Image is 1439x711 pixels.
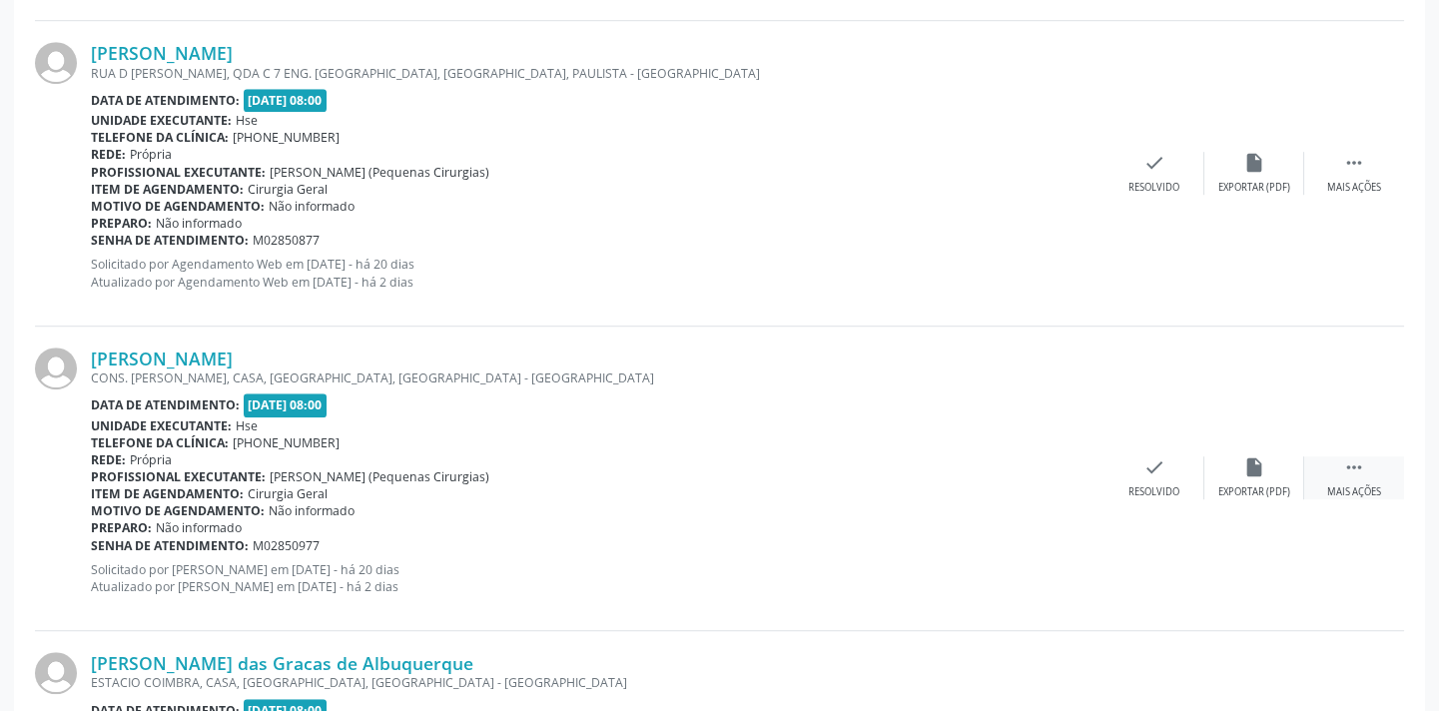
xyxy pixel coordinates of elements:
[1327,485,1381,499] div: Mais ações
[1143,456,1165,478] i: check
[1143,152,1165,174] i: check
[91,146,126,163] b: Rede:
[253,537,320,554] span: M02850977
[91,348,233,369] a: [PERSON_NAME]
[1327,181,1381,195] div: Mais ações
[91,65,1104,82] div: RUA D [PERSON_NAME], QDA C 7 ENG. [GEOGRAPHIC_DATA], [GEOGRAPHIC_DATA], PAULISTA - [GEOGRAPHIC_DATA]
[91,164,266,181] b: Profissional executante:
[91,468,266,485] b: Profissional executante:
[270,164,489,181] span: [PERSON_NAME] (Pequenas Cirurgias)
[91,181,244,198] b: Item de agendamento:
[130,451,172,468] span: Própria
[91,502,265,519] b: Motivo de agendamento:
[91,537,249,554] b: Senha de atendimento:
[1128,485,1179,499] div: Resolvido
[156,215,242,232] span: Não informado
[236,417,258,434] span: Hse
[1343,456,1365,478] i: 
[35,348,77,389] img: img
[91,198,265,215] b: Motivo de agendamento:
[270,468,489,485] span: [PERSON_NAME] (Pequenas Cirurgias)
[269,502,355,519] span: Não informado
[91,674,1104,691] div: ESTACIO COIMBRA, CASA, [GEOGRAPHIC_DATA], [GEOGRAPHIC_DATA] - [GEOGRAPHIC_DATA]
[91,451,126,468] b: Rede:
[91,485,244,502] b: Item de agendamento:
[130,146,172,163] span: Própria
[91,434,229,451] b: Telefone da clínica:
[1218,181,1290,195] div: Exportar (PDF)
[91,42,233,64] a: [PERSON_NAME]
[1243,152,1265,174] i: insert_drive_file
[91,215,152,232] b: Preparo:
[35,42,77,84] img: img
[91,561,1104,595] p: Solicitado por [PERSON_NAME] em [DATE] - há 20 dias Atualizado por [PERSON_NAME] em [DATE] - há 2...
[1128,181,1179,195] div: Resolvido
[91,369,1104,386] div: CONS. [PERSON_NAME], CASA, [GEOGRAPHIC_DATA], [GEOGRAPHIC_DATA] - [GEOGRAPHIC_DATA]
[253,232,320,249] span: M02850877
[91,112,232,129] b: Unidade executante:
[248,485,328,502] span: Cirurgia Geral
[244,393,328,416] span: [DATE] 08:00
[91,256,1104,290] p: Solicitado por Agendamento Web em [DATE] - há 20 dias Atualizado por Agendamento Web em [DATE] - ...
[236,112,258,129] span: Hse
[91,129,229,146] b: Telefone da clínica:
[156,519,242,536] span: Não informado
[91,519,152,536] b: Preparo:
[269,198,355,215] span: Não informado
[244,89,328,112] span: [DATE] 08:00
[35,652,77,694] img: img
[1243,456,1265,478] i: insert_drive_file
[1343,152,1365,174] i: 
[233,129,340,146] span: [PHONE_NUMBER]
[91,417,232,434] b: Unidade executante:
[1218,485,1290,499] div: Exportar (PDF)
[91,652,473,674] a: [PERSON_NAME] das Gracas de Albuquerque
[91,232,249,249] b: Senha de atendimento:
[91,92,240,109] b: Data de atendimento:
[91,396,240,413] b: Data de atendimento:
[248,181,328,198] span: Cirurgia Geral
[233,434,340,451] span: [PHONE_NUMBER]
